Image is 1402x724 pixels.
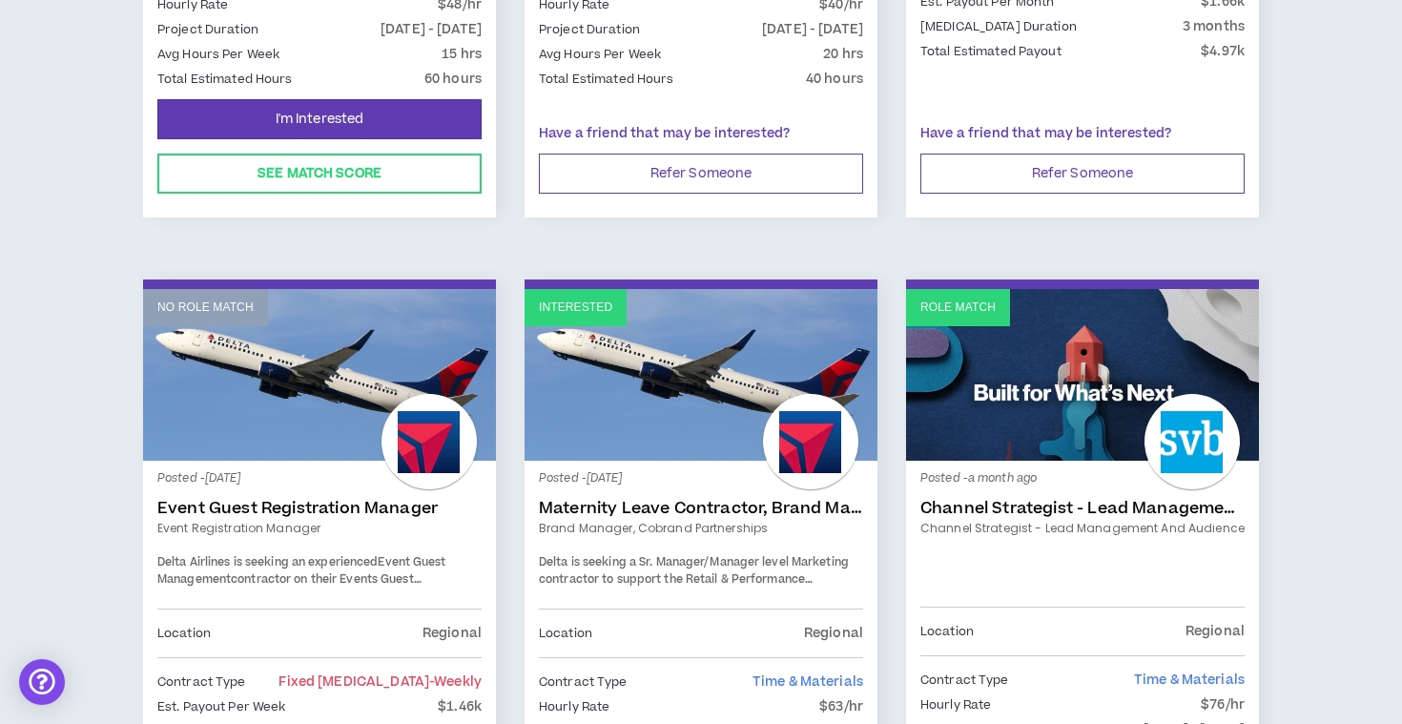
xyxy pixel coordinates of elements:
p: Total Estimated Payout [920,41,1062,62]
button: Refer Someone [920,154,1245,194]
p: Regional [1186,621,1245,642]
p: Avg Hours Per Week [539,44,661,65]
p: 40 hours [806,69,863,90]
strong: Event Guest Management [157,554,446,588]
p: No Role Match [157,299,254,317]
span: Delta Airlines is seeking an experienced [157,554,378,570]
span: Fixed [MEDICAL_DATA] [278,672,482,692]
a: Channel Strategist - Lead Management and Audience [920,520,1245,537]
a: Event Guest Registration Manager [157,499,482,518]
p: 3 months [1183,16,1245,37]
p: Hourly Rate [920,694,991,715]
span: Time & Materials [1134,671,1245,690]
p: 20 hrs [823,44,863,65]
p: Regional [423,623,482,644]
button: Refer Someone [539,154,863,194]
p: Posted - [DATE] [539,470,863,487]
p: Location [920,621,974,642]
p: $76/hr [1201,694,1245,715]
p: Interested [539,299,612,317]
p: Contract Type [920,670,1009,691]
a: Role Match [906,289,1259,461]
a: Brand Manager, Cobrand Partnerships [539,520,863,537]
p: Avg Hours Per Week [157,44,279,65]
span: Time & Materials [753,672,863,692]
p: Contract Type [157,672,246,693]
a: Interested [525,289,877,461]
p: 15 hrs [442,44,482,65]
span: Delta is seeking a Sr. Manager/Manager level Marketing contractor to support the Retail & Perform... [539,554,850,621]
a: Channel Strategist - Lead Management and Audience [920,499,1245,518]
button: I'm Interested [157,99,482,139]
div: Open Intercom Messenger [19,659,65,705]
p: Regional [804,623,863,644]
p: Total Estimated Hours [157,69,293,90]
p: $63/hr [819,696,863,717]
span: contractor on their Events Guest Management team. This a 40hrs/week position with 2-3 days in the... [157,571,466,654]
p: Project Duration [539,19,640,40]
p: [DATE] - [DATE] [762,19,863,40]
p: Project Duration [157,19,258,40]
p: Contract Type [539,672,628,693]
button: See Match Score [157,154,482,194]
p: Location [157,623,211,644]
p: $4.97k [1201,41,1245,62]
p: Have a friend that may be interested? [539,124,863,144]
p: Est. Payout Per Week [157,696,285,717]
p: Total Estimated Hours [539,69,674,90]
p: [DATE] - [DATE] [381,19,482,40]
p: [MEDICAL_DATA] Duration [920,16,1077,37]
a: Event Registration Manager [157,520,482,537]
p: Location [539,623,592,644]
p: Posted - [DATE] [157,470,482,487]
p: $1.46k [438,696,482,717]
span: I'm Interested [276,111,364,129]
a: Maternity Leave Contractor, Brand Marketing Manager (Cobrand Partnerships) [539,499,863,518]
a: No Role Match [143,289,496,461]
p: Hourly Rate [539,696,609,717]
p: 60 hours [424,69,482,90]
p: Role Match [920,299,996,317]
p: Have a friend that may be interested? [920,124,1245,144]
p: Posted - a month ago [920,470,1245,487]
span: - weekly [429,672,482,692]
